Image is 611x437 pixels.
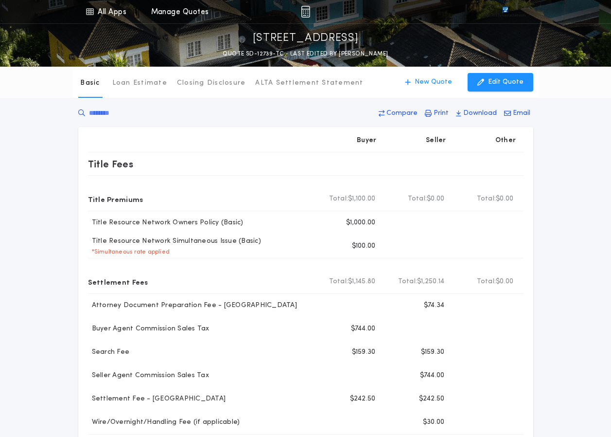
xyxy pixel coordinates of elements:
img: vs-icon [485,7,525,17]
p: $100.00 [352,241,376,251]
p: Title Fees [88,156,134,172]
p: Compare [386,109,418,118]
p: Wire/Overnight/Handling Fee (if applicable) [88,418,240,427]
button: Download [453,105,500,122]
b: Total: [329,277,349,287]
b: Total: [329,194,349,204]
span: $1,145.80 [348,277,375,287]
p: Title Premiums [88,191,143,207]
p: Edit Quote [488,77,524,87]
p: $74.34 [424,301,445,310]
p: Settlement Fees [88,274,148,290]
p: * Simultaneous rate applied [88,248,170,256]
button: Compare [376,105,420,122]
p: ALTA Settlement Statement [255,78,363,88]
p: Print [434,109,449,118]
button: Edit Quote [468,73,533,91]
span: $1,100.00 [348,194,375,204]
p: QUOTE SD-12739-TC - LAST EDITED BY [PERSON_NAME] [223,49,388,59]
p: Loan Estimate [112,78,167,88]
button: New Quote [395,73,462,91]
p: Search Fee [88,347,130,357]
p: Seller [426,136,446,146]
span: $1,250.14 [417,277,444,287]
p: Email [513,109,530,118]
p: [STREET_ADDRESS] [253,31,359,46]
p: Seller Agent Commission Sales Tax [88,371,209,381]
p: $242.50 [419,394,445,404]
p: Download [463,109,497,118]
p: Basic [80,78,100,88]
span: $0.00 [496,194,513,204]
p: $1,000.00 [346,218,375,228]
p: Attorney Document Preparation Fee - [GEOGRAPHIC_DATA] [88,301,297,310]
p: Buyer Agent Commission Sales Tax [88,324,209,334]
p: $242.50 [350,394,376,404]
b: Total: [477,194,496,204]
button: Print [422,105,452,122]
button: Email [501,105,533,122]
p: $159.30 [421,347,445,357]
span: $0.00 [427,194,444,204]
p: Other [495,136,515,146]
p: New Quote [415,77,452,87]
b: Total: [408,194,427,204]
p: Closing Disclosure [177,78,246,88]
img: img [301,6,310,18]
b: Total: [398,277,418,287]
p: $159.30 [352,347,376,357]
p: Settlement Fee - [GEOGRAPHIC_DATA] [88,394,226,404]
p: $744.00 [351,324,376,334]
span: $0.00 [496,277,513,287]
b: Total: [477,277,496,287]
p: $30.00 [423,418,445,427]
p: Title Resource Network Simultaneous Issue (Basic) [88,237,261,246]
p: $744.00 [420,371,445,381]
p: Buyer [357,136,376,146]
p: Title Resource Network Owners Policy (Basic) [88,218,244,228]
